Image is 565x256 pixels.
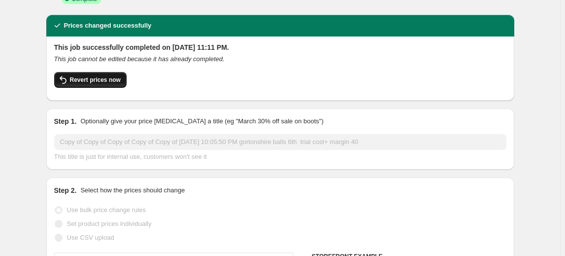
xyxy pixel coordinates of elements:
p: Optionally give your price [MEDICAL_DATA] a title (eg "March 30% off sale on boots") [80,116,323,126]
span: Set product prices individually [67,220,152,227]
button: Revert prices now [54,72,127,88]
span: Revert prices now [70,76,121,84]
p: Select how the prices should change [80,185,185,195]
input: 30% off holiday sale [54,134,506,150]
span: Use CSV upload [67,234,114,241]
h2: Step 2. [54,185,77,195]
h2: Step 1. [54,116,77,126]
i: This job cannot be edited because it has already completed. [54,55,225,63]
h2: Prices changed successfully [64,21,152,31]
h2: This job successfully completed on [DATE] 11:11 PM. [54,42,506,52]
span: Use bulk price change rules [67,206,146,214]
span: This title is just for internal use, customers won't see it [54,153,207,160]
